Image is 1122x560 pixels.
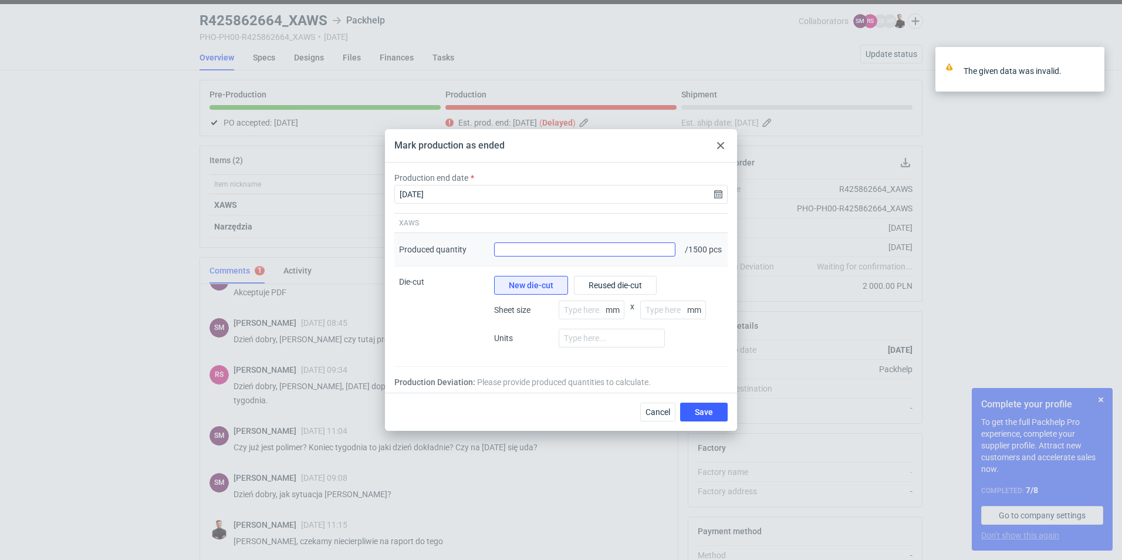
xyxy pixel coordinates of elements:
input: Type here... [640,301,706,319]
span: Sheet size [494,304,553,316]
div: Die-cut [394,266,489,367]
button: Reused die-cut [574,276,657,295]
label: Production end date [394,172,468,184]
div: Produced quantity [399,244,467,255]
button: Save [680,403,728,421]
span: Cancel [646,408,670,416]
div: Mark production as ended [394,139,505,152]
button: Cancel [640,403,675,421]
span: Save [695,408,713,416]
div: / 1500 pcs [680,233,728,266]
div: The given data was invalid. [964,65,1087,77]
p: mm [687,305,706,315]
span: x [630,301,634,329]
input: Type here... [559,301,624,319]
button: close [1087,65,1095,77]
span: Please provide produced quantities to calculate. [477,376,651,388]
span: XAWS [399,218,419,228]
span: Reused die-cut [589,281,642,289]
button: New die-cut [494,276,568,295]
p: mm [606,305,624,315]
div: Production Deviation: [394,376,728,388]
input: Type here... [559,329,665,348]
span: Units [494,332,553,344]
span: New die-cut [509,281,553,289]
